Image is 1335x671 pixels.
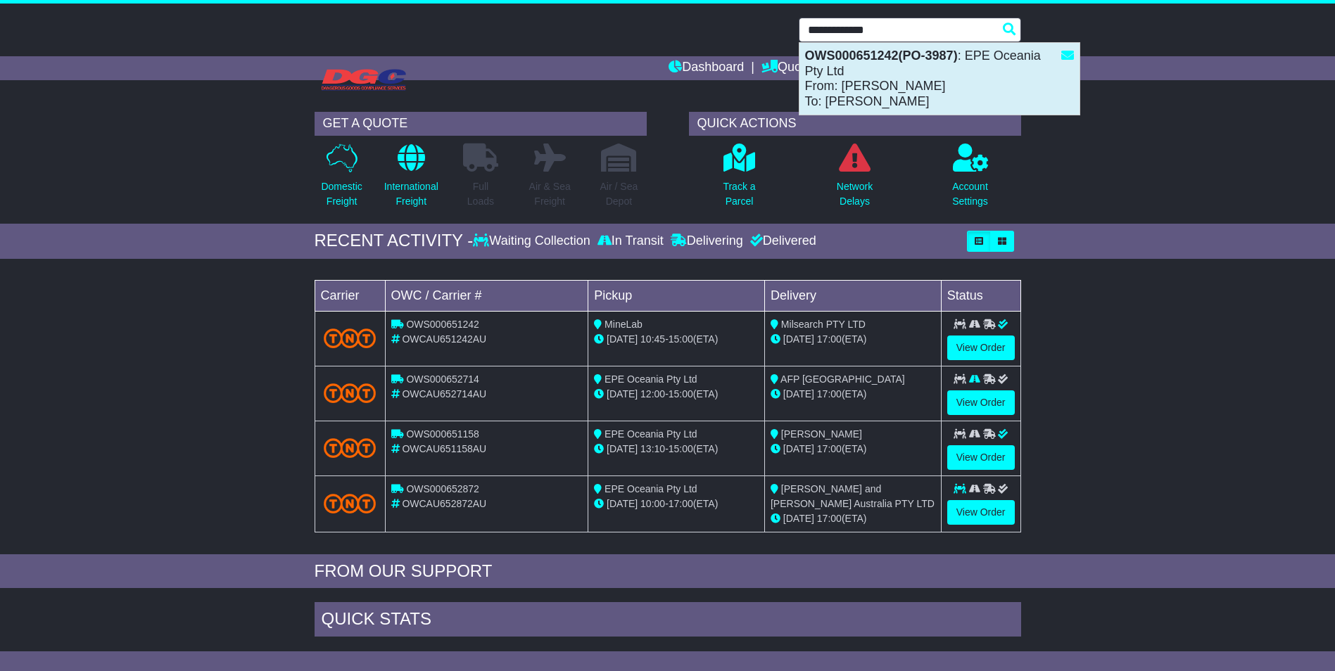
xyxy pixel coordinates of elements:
[771,332,935,347] div: (ETA)
[669,498,693,509] span: 17:00
[600,179,638,209] p: Air / Sea Depot
[607,443,638,454] span: [DATE]
[594,332,759,347] div: - (ETA)
[605,319,643,330] span: MineLab
[320,143,362,217] a: DomesticFreight
[406,319,479,330] span: OWS000651242
[384,143,439,217] a: InternationalFreight
[837,179,873,209] p: Network Delays
[406,483,479,494] span: OWS000652872
[783,333,814,345] span: [DATE]
[402,333,486,345] span: OWCAU651242AU
[640,333,665,345] span: 10:45
[669,443,693,454] span: 15:00
[607,388,638,400] span: [DATE]
[406,373,479,385] span: OWS000652714
[640,443,665,454] span: 13:10
[723,179,755,209] p: Track a Parcel
[594,442,759,456] div: - (ETA)
[836,143,873,217] a: NetworkDelays
[594,387,759,402] div: - (ETA)
[315,112,647,136] div: GET A QUOTE
[771,387,935,402] div: (ETA)
[771,442,935,456] div: (ETA)
[781,428,862,440] span: [PERSON_NAME]
[764,280,941,311] td: Delivery
[640,388,665,400] span: 12:00
[947,445,1015,470] a: View Order
[667,234,747,249] div: Delivering
[722,143,756,217] a: Track aParcel
[406,428,479,440] span: OWS000651158
[669,333,693,345] span: 15:00
[640,498,665,509] span: 10:00
[669,56,744,80] a: Dashboard
[324,494,377,513] img: TNT_Domestic.png
[315,280,385,311] td: Carrier
[315,231,474,251] div: RECENT ACTIVITY -
[761,56,844,80] a: Quote/Book
[402,443,486,454] span: OWCAU651158AU
[473,234,593,249] div: Waiting Collection
[781,319,866,330] span: Milsearch PTY LTD
[315,602,1021,640] div: Quick Stats
[805,49,958,63] strong: OWS000651242(PO-3987)
[771,511,935,526] div: (ETA)
[605,428,697,440] span: EPE Oceania Pty Ltd
[951,143,989,217] a: AccountSettings
[594,497,759,511] div: - (ETA)
[605,483,697,494] span: EPE Oceania Pty Ltd
[402,388,486,400] span: OWCAU652714AU
[783,388,814,400] span: [DATE]
[817,388,842,400] span: 17:00
[669,388,693,400] span: 15:00
[947,500,1015,525] a: View Order
[689,112,1021,136] div: QUICK ACTIONS
[771,483,935,509] span: [PERSON_NAME] and [PERSON_NAME] Australia PTY LTD
[315,561,1021,582] div: FROM OUR SUPPORT
[324,328,377,347] img: TNT_Domestic.png
[783,443,814,454] span: [DATE]
[607,333,638,345] span: [DATE]
[588,280,765,311] td: Pickup
[605,373,697,385] span: EPE Oceania Pty Ltd
[385,280,588,311] td: OWC / Carrier #
[817,443,842,454] span: 17:00
[529,179,571,209] p: Air & Sea Freight
[463,179,498,209] p: Full Loads
[747,234,816,249] div: Delivered
[402,498,486,509] span: OWCAU652872AU
[817,513,842,524] span: 17:00
[594,234,667,249] div: In Transit
[783,513,814,524] span: [DATE]
[941,280,1020,311] td: Status
[780,373,905,385] span: AFP [GEOGRAPHIC_DATA]
[384,179,438,209] p: International Freight
[947,390,1015,415] a: View Order
[817,333,842,345] span: 17:00
[952,179,988,209] p: Account Settings
[607,498,638,509] span: [DATE]
[324,383,377,402] img: TNT_Domestic.png
[324,438,377,457] img: TNT_Domestic.png
[799,43,1080,115] div: : EPE Oceania Pty Ltd From: [PERSON_NAME] To: [PERSON_NAME]
[321,179,362,209] p: Domestic Freight
[947,335,1015,360] a: View Order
